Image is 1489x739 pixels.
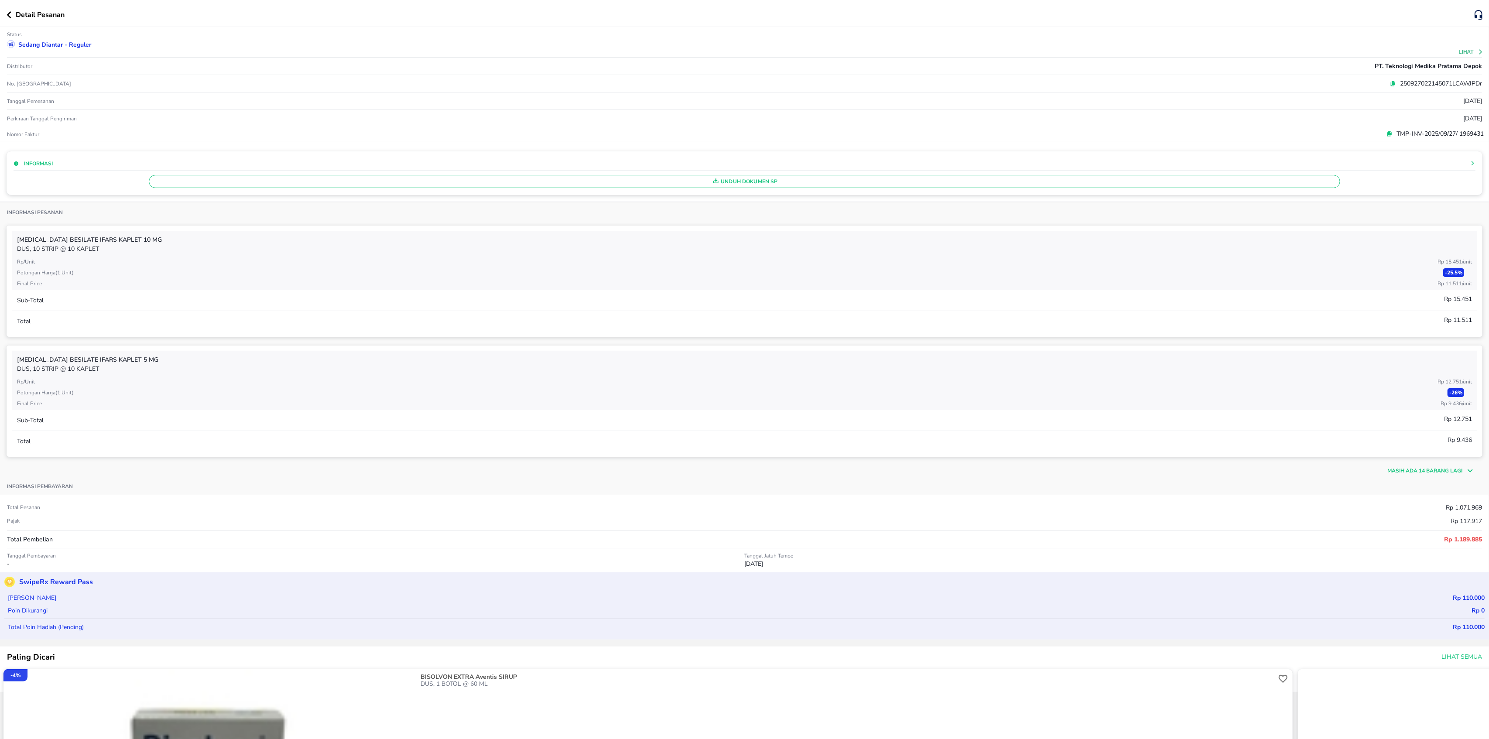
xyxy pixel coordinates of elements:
[1438,378,1472,386] p: Rp 12.751
[153,176,1336,187] span: Unduh Dokumen SP
[17,317,31,326] p: Total
[1441,652,1482,663] span: Lihat Semua
[1443,268,1464,277] p: - 25.5 %
[7,559,745,568] p: -
[16,10,65,20] p: Detail Pesanan
[1438,258,1472,266] p: Rp 15.451
[1463,96,1482,106] p: [DATE]
[14,160,53,168] button: Informasi
[1472,606,1485,615] p: Rp 0
[745,559,1482,568] p: [DATE]
[7,31,22,38] p: Status
[7,535,53,544] p: Total Pembelian
[7,98,54,105] p: Tanggal pemesanan
[17,355,1472,364] p: [MEDICAL_DATA] BESILATE Ifars KAPLET 5 MG
[1462,400,1472,407] span: / Unit
[1459,49,1484,55] button: Lihat
[1438,649,1484,665] button: Lihat Semua
[7,504,40,511] p: Total pesanan
[17,244,1472,253] p: DUS, 10 STRIP @ 10 KAPLET
[17,378,35,386] p: Rp/Unit
[4,623,84,632] p: Total Poin Hadiah (Pending)
[1463,114,1482,123] p: [DATE]
[17,437,31,446] p: Total
[10,671,21,679] p: - 4 %
[149,175,1340,188] button: Unduh Dokumen SP
[1444,414,1472,424] p: Rp 12.751
[1453,593,1485,602] p: Rp 110.000
[7,115,77,122] p: Perkiraan Tanggal Pengiriman
[7,552,745,559] p: Tanggal Pembayaran
[15,577,93,587] p: SwipeRx Reward Pass
[4,606,48,615] p: Poin Dikurangi
[7,209,63,216] p: Informasi Pesanan
[1462,378,1472,385] span: / Unit
[17,400,42,407] p: Final Price
[421,681,1277,688] p: DUS, 1 BOTOL @ 60 ML
[1444,535,1482,544] p: Rp 1.189.885
[17,364,1472,373] p: DUS, 10 STRIP @ 10 KAPLET
[7,483,73,490] p: Informasi pembayaran
[745,552,1482,559] p: Tanggal Jatuh Tempo
[1393,129,1484,138] p: TMP-INV-2025/09/27/ 1969431
[17,280,42,287] p: Final Price
[1446,503,1482,512] p: Rp 1.071.969
[1448,388,1464,397] p: - 26 %
[1444,294,1472,304] p: Rp 15.451
[17,258,35,266] p: Rp/Unit
[1462,258,1472,265] span: / Unit
[7,63,32,70] p: Distributor
[17,389,74,397] p: Potongan harga ( 1 Unit )
[18,40,91,49] p: Sedang diantar - Reguler
[7,131,499,138] p: Nomor faktur
[17,416,44,425] p: Sub-Total
[1441,400,1472,407] p: Rp 9.436
[1444,315,1472,325] p: Rp 11.511
[4,593,56,602] p: [PERSON_NAME]
[24,160,53,168] p: Informasi
[1451,517,1482,526] p: Rp 117.917
[1448,435,1472,445] p: Rp 9.436
[1375,62,1482,71] p: PT. Teknologi Medika Pratama Depok
[17,235,1472,244] p: [MEDICAL_DATA] BESILATE Ifars KAPLET 10 MG
[1438,280,1472,287] p: Rp 11.511
[1387,467,1462,475] p: Masih ada 14 barang lagi
[17,269,74,277] p: Potongan harga ( 1 Unit )
[7,517,20,524] p: Pajak
[1396,79,1482,88] p: 250927022145071LCAWJPDr
[1462,280,1472,287] span: / Unit
[1453,623,1485,632] p: Rp 110.000
[17,296,44,305] p: Sub-Total
[421,674,1275,681] p: BISOLVON EXTRA Aventis SIRUP
[7,80,499,87] p: No. [GEOGRAPHIC_DATA]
